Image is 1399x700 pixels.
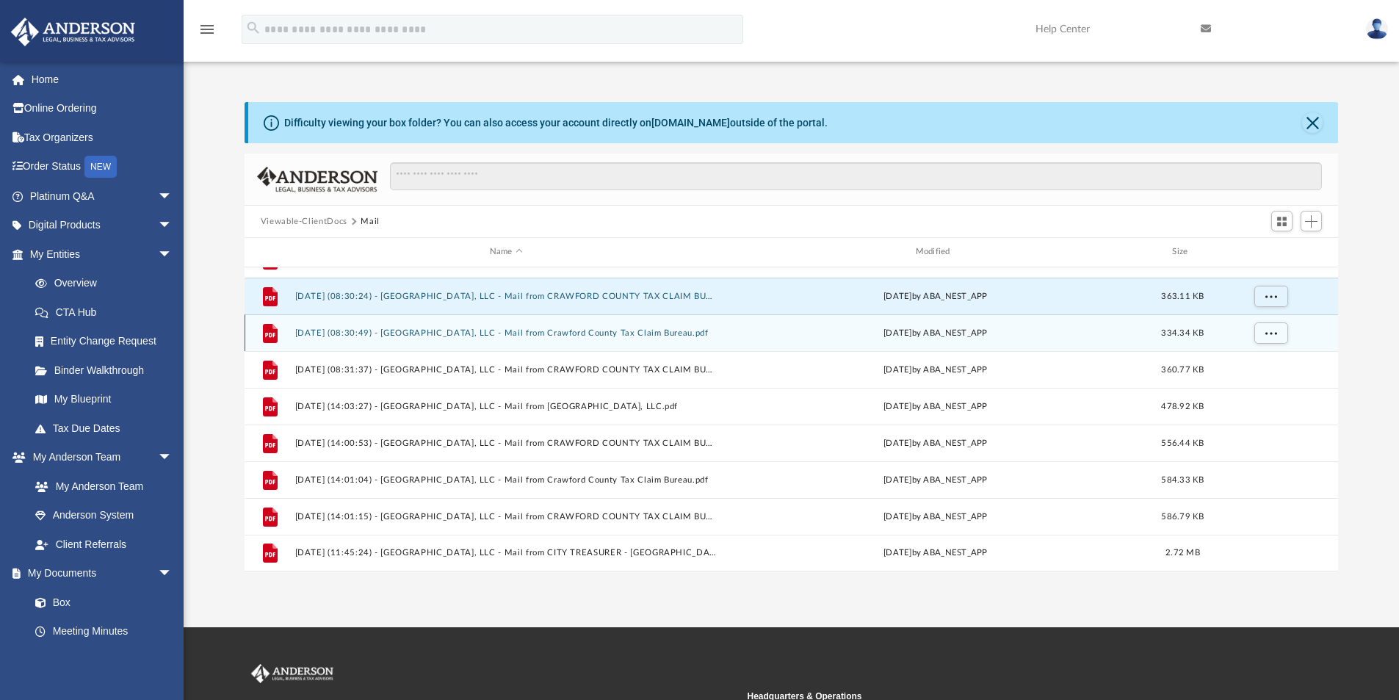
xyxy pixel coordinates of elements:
[10,239,195,269] a: My Entitiesarrow_drop_down
[294,328,717,338] button: [DATE] (08:30:49) - [GEOGRAPHIC_DATA], LLC - Mail from Crawford County Tax Claim Bureau.pdf
[261,215,347,228] button: Viewable-ClientDocs
[198,21,216,38] i: menu
[1301,211,1323,231] button: Add
[1161,475,1204,483] span: 584.33 KB
[1161,328,1204,336] span: 334.34 KB
[294,245,717,259] div: Name
[724,473,1147,486] div: [DATE] by ABA_NEST_APP
[158,181,187,212] span: arrow_drop_down
[1161,292,1204,300] span: 363.11 KB
[245,267,1339,571] div: grid
[10,65,195,94] a: Home
[21,646,180,675] a: Forms Library
[724,289,1147,303] div: [DATE] by ABA_NEST_APP
[21,530,187,559] a: Client Referrals
[21,588,180,617] a: Box
[10,123,195,152] a: Tax Organizers
[245,20,261,36] i: search
[724,400,1147,413] div: [DATE] by ABA_NEST_APP
[284,115,828,131] div: Difficulty viewing your box folder? You can also access your account directly on outside of the p...
[1161,365,1204,373] span: 360.77 KB
[10,152,195,182] a: Order StatusNEW
[21,617,187,646] a: Meeting Minutes
[724,546,1147,560] div: [DATE] by ABA_NEST_APP
[294,512,717,522] button: [DATE] (14:01:15) - [GEOGRAPHIC_DATA], LLC - Mail from CRAWFORD COUNTY TAX CLAIM BUREAU.pdf
[1153,245,1212,259] div: Size
[1254,285,1287,307] button: More options
[21,269,195,298] a: Overview
[294,402,717,411] button: [DATE] (14:03:27) - [GEOGRAPHIC_DATA], LLC - Mail from [GEOGRAPHIC_DATA], LLC.pdf
[1165,549,1200,557] span: 2.72 MB
[294,548,717,558] button: [DATE] (11:45:24) - [GEOGRAPHIC_DATA], LLC - Mail from CITY TREASURER - [GEOGRAPHIC_DATA]pdf
[158,443,187,473] span: arrow_drop_down
[10,559,187,588] a: My Documentsarrow_drop_down
[251,245,288,259] div: id
[361,215,380,228] button: Mail
[10,181,195,211] a: Platinum Q&Aarrow_drop_down
[724,326,1147,339] div: [DATE] by ABA_NEST_APP
[1161,402,1204,410] span: 478.92 KB
[294,475,717,485] button: [DATE] (14:01:04) - [GEOGRAPHIC_DATA], LLC - Mail from Crawford County Tax Claim Bureau.pdf
[1302,112,1323,133] button: Close
[21,472,180,501] a: My Anderson Team
[294,365,717,375] button: [DATE] (08:31:37) - [GEOGRAPHIC_DATA], LLC - Mail from CRAWFORD COUNTY TAX CLAIM BUREAU.pdf
[1271,211,1293,231] button: Switch to Grid View
[158,559,187,589] span: arrow_drop_down
[21,414,195,443] a: Tax Due Dates
[7,18,140,46] img: Anderson Advisors Platinum Portal
[724,436,1147,450] div: [DATE] by ABA_NEST_APP
[723,245,1146,259] div: Modified
[21,501,187,530] a: Anderson System
[10,443,187,472] a: My Anderson Teamarrow_drop_down
[158,211,187,241] span: arrow_drop_down
[21,356,195,385] a: Binder Walkthrough
[248,664,336,683] img: Anderson Advisors Platinum Portal
[21,327,195,356] a: Entity Change Request
[390,162,1322,190] input: Search files and folders
[84,156,117,178] div: NEW
[294,292,717,301] button: [DATE] (08:30:24) - [GEOGRAPHIC_DATA], LLC - Mail from CRAWFORD COUNTY TAX CLAIM BUREAU.pdf
[651,117,730,129] a: [DOMAIN_NAME]
[198,28,216,38] a: menu
[10,94,195,123] a: Online Ordering
[1254,322,1287,344] button: More options
[724,363,1147,376] div: [DATE] by ABA_NEST_APP
[1366,18,1388,40] img: User Pic
[10,211,195,240] a: Digital Productsarrow_drop_down
[21,297,195,327] a: CTA Hub
[294,439,717,448] button: [DATE] (14:00:53) - [GEOGRAPHIC_DATA], LLC - Mail from CRAWFORD COUNTY TAX CLAIM BUREAU.pdf
[21,385,187,414] a: My Blueprint
[1218,245,1321,259] div: id
[1161,439,1204,447] span: 556.44 KB
[1161,512,1204,520] span: 586.79 KB
[724,510,1147,523] div: [DATE] by ABA_NEST_APP
[158,239,187,270] span: arrow_drop_down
